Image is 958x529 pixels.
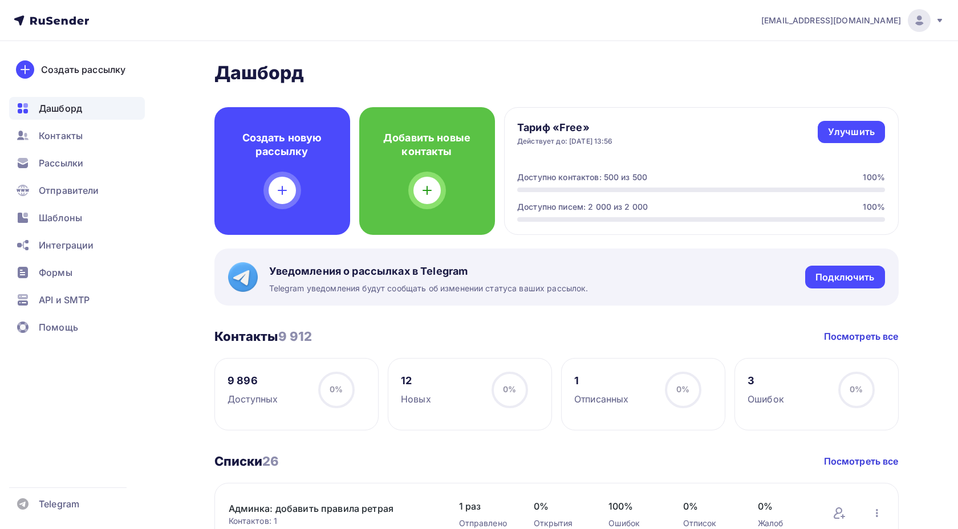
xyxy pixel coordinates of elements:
[503,384,516,394] span: 0%
[41,63,125,76] div: Создать рассылку
[748,374,784,388] div: 3
[824,454,899,468] a: Посмотреть все
[459,518,511,529] div: Отправлено
[818,121,885,143] a: Улучшить
[39,266,72,279] span: Формы
[39,497,79,511] span: Telegram
[748,392,784,406] div: Ошибок
[39,184,99,197] span: Отправители
[683,518,735,529] div: Отписок
[517,137,613,146] div: Действует до: [DATE] 13:56
[9,206,145,229] a: Шаблоны
[214,453,279,469] h3: Списки
[676,384,689,394] span: 0%
[574,374,628,388] div: 1
[377,131,477,158] h4: Добавить новые контакты
[459,499,511,513] span: 1 раз
[214,62,899,84] h2: Дашборд
[229,502,423,515] a: Админка: добавить правила ретрая
[517,201,648,213] div: Доступно писем: 2 000 из 2 000
[401,374,431,388] div: 12
[269,264,588,278] span: Уведомления о рассылках в Telegram
[863,172,885,183] div: 100%
[9,152,145,174] a: Рассылки
[850,384,863,394] span: 0%
[761,15,901,26] span: [EMAIL_ADDRESS][DOMAIN_NAME]
[228,392,278,406] div: Доступных
[534,499,586,513] span: 0%
[574,392,628,406] div: Отписанных
[401,392,431,406] div: Новых
[39,320,78,334] span: Помощь
[9,97,145,120] a: Дашборд
[39,101,82,115] span: Дашборд
[517,172,647,183] div: Доступно контактов: 500 из 500
[39,238,94,252] span: Интеграции
[233,131,332,158] h4: Создать новую рассылку
[517,121,613,135] h4: Тариф «Free»
[608,499,660,513] span: 100%
[39,129,83,143] span: Контакты
[228,374,278,388] div: 9 896
[815,271,874,284] div: Подключить
[758,518,810,529] div: Жалоб
[758,499,810,513] span: 0%
[9,124,145,147] a: Контакты
[9,179,145,202] a: Отправители
[534,518,586,529] div: Открытия
[269,283,588,294] span: Telegram уведомления будут сообщать об изменении статуса ваших рассылок.
[608,518,660,529] div: Ошибок
[761,9,944,32] a: [EMAIL_ADDRESS][DOMAIN_NAME]
[39,156,83,170] span: Рассылки
[824,329,899,343] a: Посмотреть все
[214,328,312,344] h3: Контакты
[39,293,90,307] span: API и SMTP
[683,499,735,513] span: 0%
[863,201,885,213] div: 100%
[278,329,312,344] span: 9 912
[262,454,279,469] span: 26
[9,261,145,284] a: Формы
[229,515,436,527] div: Контактов: 1
[39,211,82,225] span: Шаблоны
[828,125,875,139] div: Улучшить
[330,384,343,394] span: 0%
